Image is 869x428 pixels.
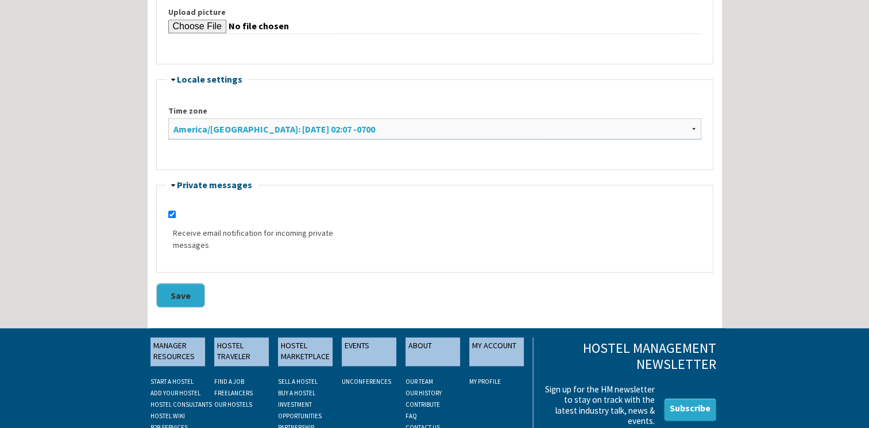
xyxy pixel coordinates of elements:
a: FAQ [405,412,417,420]
a: ADD YOUR HOSTEL [150,389,200,397]
a: BUY A HOSTEL [278,389,315,397]
a: MANAGER RESOURCES [150,337,205,366]
a: OUR HOSTELS [214,400,252,408]
a: SELL A HOSTEL [278,378,318,386]
a: OUR HISTORY [405,389,442,397]
a: FIND A JOB [214,378,244,386]
label: Time zone [168,105,701,117]
h3: Hostel Management Newsletter [542,340,716,373]
a: ABOUT [405,337,460,366]
a: MY ACCOUNT [469,337,524,366]
a: HOSTEL CONSULTANTS [150,400,212,408]
a: START A HOSTEL [150,378,194,386]
a: OUR TEAM [405,378,433,386]
a: HOSTEL TRAVELER [214,337,269,366]
a: INVESTMENT OPPORTUNITIES [278,400,322,420]
a: Locale settings [177,73,242,85]
a: Private messages [177,179,252,190]
input: Your virtual face or picture. Pictures larger than 480x480 pixels will be scaled down. [168,20,701,34]
a: Subscribe [664,398,716,421]
a: My Profile [469,378,501,386]
a: FREELANCERS [214,389,253,397]
a: EVENTS [342,337,396,366]
label: Upload picture [168,6,701,18]
label: Receive email notification for incoming private messages [173,227,337,251]
p: Sign up for the HM newsletter to stay on track with the latest industry talk, news & events. [542,384,655,426]
button: Save [156,283,205,308]
a: HOSTEL MARKETPLACE [278,337,333,366]
a: UNCONFERENCES [342,378,391,386]
a: HOSTEL WIKI [150,412,185,420]
a: CONTRIBUTE [405,400,440,408]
